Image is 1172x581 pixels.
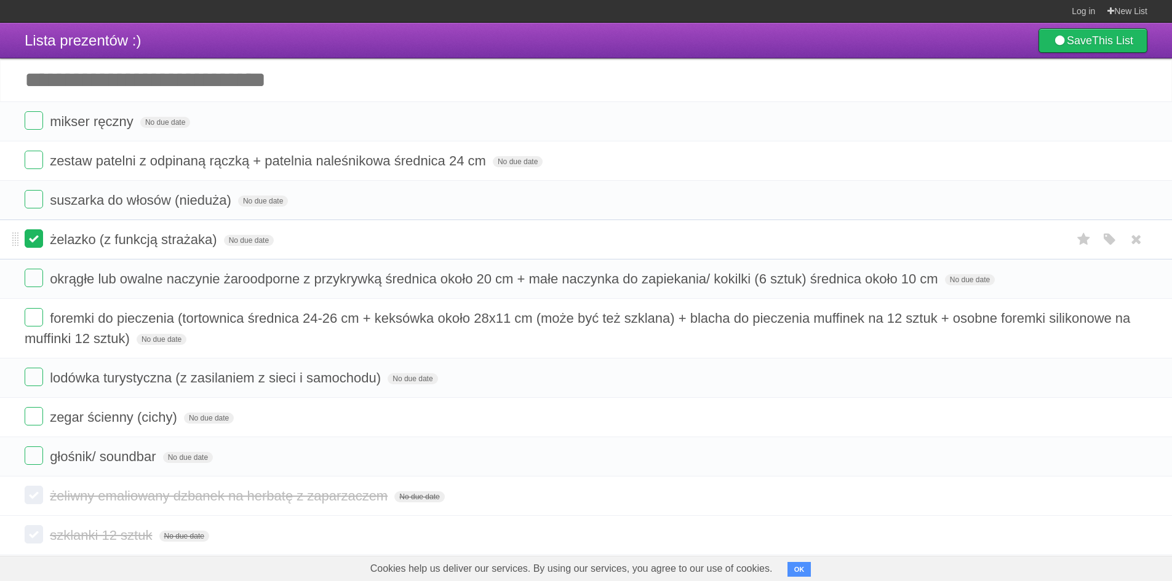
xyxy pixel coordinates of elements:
span: zestaw patelni z odpinaną rączką + patelnia naleśnikowa średnica 24 cm [50,153,489,168]
button: OK [787,562,811,577]
span: No due date [224,235,274,246]
span: foremki do pieczenia (tortownica średnica 24-26 cm + keksówka około 28x11 cm (może być też szklan... [25,310,1130,346]
span: No due date [493,156,543,167]
span: No due date [394,491,444,502]
label: Done [25,308,43,326]
span: No due date [388,373,437,384]
span: zegar ścienny (cichy) [50,409,180,425]
label: Done [25,486,43,504]
label: Done [25,229,43,248]
span: lodówka turystyczna (z zasilaniem z sieci i samochodu) [50,370,384,385]
label: Done [25,407,43,425]
span: żelazko (z funkcją strażaka) [50,232,220,247]
span: żeliwny emaliowany dzbanek na herbatę z zaparzaczem [50,488,391,504]
label: Done [25,368,43,386]
label: Star task [1072,229,1096,250]
a: SaveThis List [1038,28,1147,53]
span: No due date [163,452,213,463]
span: No due date [159,531,209,542]
b: This List [1092,34,1133,47]
label: Done [25,525,43,543]
span: okrągłe lub owalne naczynie żaroodporne z przykrywką średnica około 20 cm + małe naczynka do zapi... [50,271,941,287]
label: Done [25,269,43,287]
span: No due date [140,117,190,128]
span: szklanki 12 sztuk [50,528,155,543]
span: Lista prezentów :) [25,32,141,49]
label: Done [25,190,43,208]
span: mikser ręczny [50,114,137,129]
span: suszarka do włosów (nieduża) [50,192,234,208]
label: Done [25,111,43,130]
span: No due date [137,334,186,345]
span: No due date [184,413,234,424]
span: No due date [945,274,995,285]
span: No due date [238,196,288,207]
span: Cookies help us deliver our services. By using our services, you agree to our use of cookies. [358,556,785,581]
label: Done [25,446,43,465]
span: głośnik/ soundbar [50,449,159,464]
label: Done [25,151,43,169]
